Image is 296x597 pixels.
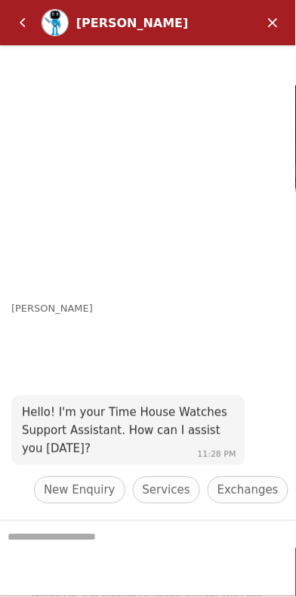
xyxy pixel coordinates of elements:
[76,16,209,30] div: [PERSON_NAME]
[44,482,116,500] span: New Enquiry
[143,482,190,500] span: Services
[198,450,236,460] span: 11:28 PM
[11,302,296,318] div: [PERSON_NAME]
[8,8,38,38] em: Back
[42,10,68,35] img: Profile picture of Zoe
[22,406,227,456] span: Hello! I'm your Time House Watches Support Assistant. How can I assist you [DATE]?
[217,482,279,500] span: Exchanges
[208,477,288,504] div: Exchanges
[133,477,200,504] div: Services
[258,8,288,38] em: Minimize
[34,477,125,504] div: New Enquiry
